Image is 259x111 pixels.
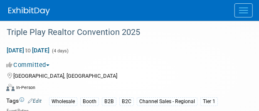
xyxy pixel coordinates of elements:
img: ExhibitDay [8,7,50,15]
div: In-Person [16,84,35,91]
span: [DATE] [DATE] [6,47,50,54]
a: Edit [28,98,42,104]
div: B2B [102,97,116,106]
span: [GEOGRAPHIC_DATA], [GEOGRAPHIC_DATA] [13,73,117,79]
button: Committed [6,61,53,69]
span: (4 days) [51,48,69,54]
div: Event Format [6,83,242,95]
div: Wholesale [49,97,77,106]
img: Format-Inperson.png [6,84,15,91]
span: to [24,47,32,54]
div: Triple Play Realtor Convention 2025 [4,25,242,40]
button: Menu [234,3,253,17]
div: Channel Sales - Regional [137,97,197,106]
div: Tier 1 [200,97,218,106]
div: Booth [80,97,99,106]
div: B2C [119,97,134,106]
td: Tags [6,96,42,106]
